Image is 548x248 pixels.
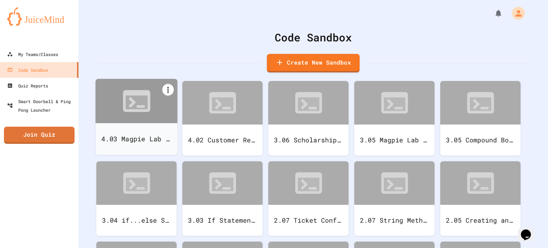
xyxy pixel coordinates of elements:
[518,219,541,241] iframe: chat widget
[96,29,530,45] div: Code Sandbox
[7,7,71,26] img: logo-orange.svg
[440,125,521,156] div: 3.05 Compound Boolean Expression Lab
[182,125,263,156] div: 4.02 Customer Rewards Lab
[96,79,178,155] a: 4.03 Magpie Lab Part 2
[268,161,349,236] a: 2.07 Ticket Confirmation Lab
[7,97,76,114] div: Smart Doorbell & Ping Pong Launcher
[354,81,435,156] a: 3.05 Magpie Lab Part 1
[96,205,177,236] div: 3.04 if...else Statements Lab
[354,205,435,236] div: 2.07 String Methods Lab
[268,81,349,156] a: 3.06 Scholarship Eligibility Lab
[7,50,58,59] div: My Teams/Classes
[268,205,349,236] div: 2.07 Ticket Confirmation Lab
[354,161,435,236] a: 2.07 String Methods Lab
[504,5,527,21] div: My Account
[182,205,263,236] div: 3.03 If Statement Lab
[7,66,48,74] div: Code Sandbox
[96,123,178,155] div: 4.03 Magpie Lab Part 2
[7,81,48,90] div: Quiz Reports
[4,127,75,144] a: Join Quiz
[354,125,435,156] div: 3.05 Magpie Lab Part 1
[440,161,521,236] a: 2.05 Creating and Storing Objects Lab
[96,161,177,236] a: 3.04 if...else Statements Lab
[182,81,263,156] a: 4.02 Customer Rewards Lab
[440,81,521,156] a: 3.05 Compound Boolean Expression Lab
[267,54,360,72] a: Create New Sandbox
[182,161,263,236] a: 3.03 If Statement Lab
[481,7,504,19] div: My Notifications
[268,125,349,156] div: 3.06 Scholarship Eligibility Lab
[440,205,521,236] div: 2.05 Creating and Storing Objects Lab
